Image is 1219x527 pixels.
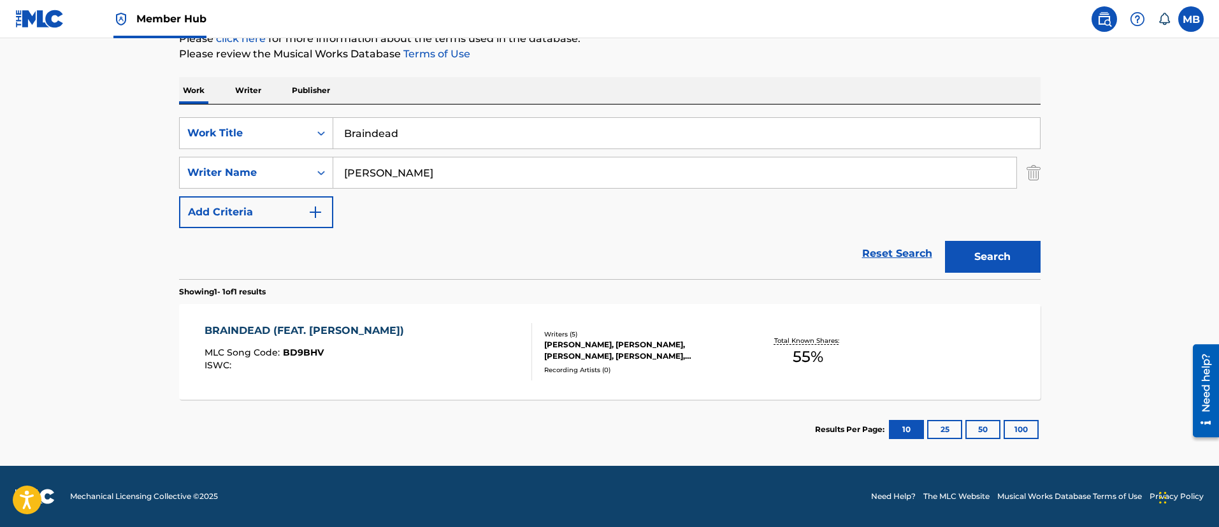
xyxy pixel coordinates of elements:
p: Work [179,77,208,104]
a: click here [216,32,266,45]
a: Public Search [1092,6,1117,32]
button: Search [945,241,1041,273]
div: Notifications [1158,13,1171,25]
button: Add Criteria [179,196,333,228]
p: Please review the Musical Works Database [179,47,1041,62]
a: BRAINDEAD (FEAT. [PERSON_NAME])MLC Song Code:BD9BHVISWC:Writers (5)[PERSON_NAME], [PERSON_NAME], ... [179,304,1041,400]
a: Musical Works Database Terms of Use [997,491,1142,502]
span: Member Hub [136,11,206,26]
div: Recording Artists ( 0 ) [544,365,737,375]
img: help [1130,11,1145,27]
img: search [1097,11,1112,27]
form: Search Form [179,117,1041,279]
a: Need Help? [871,491,916,502]
button: 10 [889,420,924,439]
button: 100 [1004,420,1039,439]
p: Writer [231,77,265,104]
p: Total Known Shares: [774,336,842,345]
a: Privacy Policy [1150,491,1204,502]
img: 9d2ae6d4665cec9f34b9.svg [308,205,323,220]
p: Please for more information about the terms used in the database. [179,31,1041,47]
span: BD9BHV [283,347,324,358]
img: MLC Logo [15,10,64,28]
iframe: Chat Widget [1155,466,1219,527]
img: Delete Criterion [1027,157,1041,189]
iframe: Resource Center [1183,339,1219,442]
button: 25 [927,420,962,439]
button: 50 [965,420,1000,439]
span: 55 % [793,345,823,368]
img: Top Rightsholder [113,11,129,27]
span: ISWC : [205,359,234,371]
div: Writer Name [187,165,302,180]
div: BRAINDEAD (FEAT. [PERSON_NAME]) [205,323,410,338]
a: The MLC Website [923,491,990,502]
div: Writers ( 5 ) [544,329,737,339]
span: Mechanical Licensing Collective © 2025 [70,491,218,502]
div: Drag [1159,479,1167,517]
div: Work Title [187,126,302,141]
p: Results Per Page: [815,424,888,435]
a: Terms of Use [401,48,470,60]
div: [PERSON_NAME], [PERSON_NAME], [PERSON_NAME], [PERSON_NAME], [PERSON_NAME] DAKOTA [PERSON_NAME] [544,339,737,362]
p: Showing 1 - 1 of 1 results [179,286,266,298]
img: logo [15,489,55,504]
div: Help [1125,6,1150,32]
a: Reset Search [856,240,939,268]
span: MLC Song Code : [205,347,283,358]
div: User Menu [1178,6,1204,32]
p: Publisher [288,77,334,104]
